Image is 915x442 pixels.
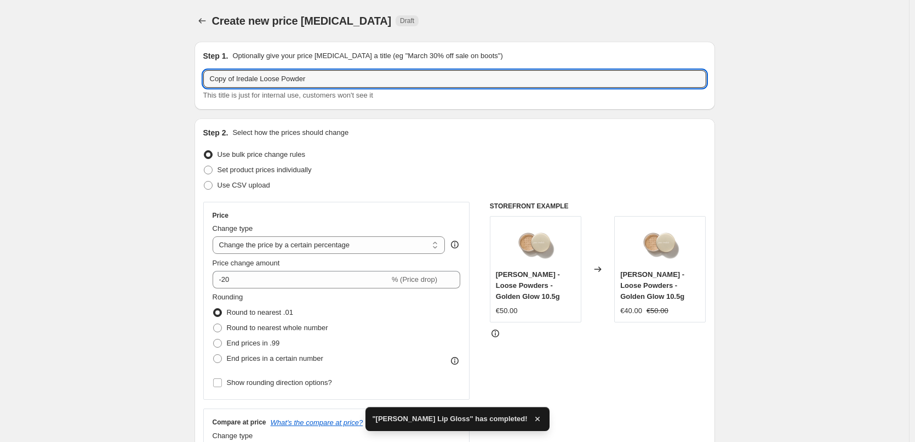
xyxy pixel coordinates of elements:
[227,354,323,362] span: End prices in a certain number
[203,91,373,99] span: This title is just for internal use, customers won't see it
[213,259,280,267] span: Price change amount
[227,324,328,332] span: Round to nearest whole number
[195,13,210,29] button: Price change jobs
[218,181,270,189] span: Use CSV upload
[496,307,518,315] span: €50.00
[213,418,266,427] h3: Compare at price
[647,307,668,315] span: €50.00
[372,413,527,424] span: "[PERSON_NAME] Lip Gloss" has completed!
[638,222,682,266] img: jane-iredale-loose-powders-golden-glow-105g-105630_80x.png
[490,202,706,211] h6: STOREFRONT EXAMPLE
[227,339,280,347] span: End prices in .99
[203,50,228,61] h2: Step 1.
[213,224,253,233] span: Change type
[218,166,312,174] span: Set product prices individually
[213,211,228,220] h3: Price
[227,378,332,387] span: Show rounding direction options?
[232,127,348,138] p: Select how the prices should change
[449,239,460,250] div: help
[620,307,642,315] span: €40.00
[392,275,437,284] span: % (Price drop)
[203,70,706,88] input: 30% off holiday sale
[213,432,253,440] span: Change type
[213,271,390,288] input: -15
[203,127,228,138] h2: Step 2.
[232,50,502,61] p: Optionally give your price [MEDICAL_DATA] a title (eg "March 30% off sale on boots")
[227,308,293,316] span: Round to nearest .01
[513,222,557,266] img: jane-iredale-loose-powders-golden-glow-105g-105630_80x.png
[271,418,363,427] button: What's the compare at price?
[400,16,414,25] span: Draft
[218,150,305,158] span: Use bulk price change rules
[496,270,560,301] span: [PERSON_NAME] - Loose Powders - Golden Glow 10.5g
[212,15,392,27] span: Create new price [MEDICAL_DATA]
[620,270,684,301] span: [PERSON_NAME] - Loose Powders - Golden Glow 10.5g
[213,293,243,301] span: Rounding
